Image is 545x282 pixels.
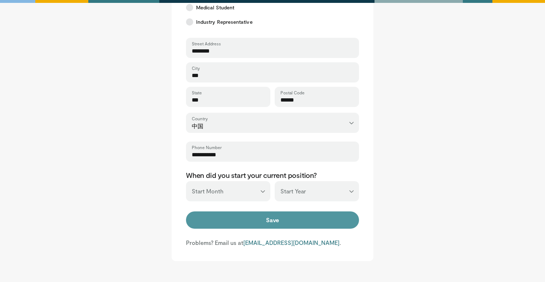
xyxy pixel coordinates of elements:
[186,239,359,247] p: Problems? Email us at .
[192,144,222,150] label: Phone Number
[243,239,340,246] a: [EMAIL_ADDRESS][DOMAIN_NAME]
[186,211,359,229] button: Save
[196,18,253,26] span: Industry Representative
[196,4,234,11] span: Medical Student
[192,41,221,46] label: Street Address
[280,90,305,95] label: Postal Code
[192,65,200,71] label: City
[192,90,202,95] label: State
[186,170,359,180] p: When did you start your current position?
